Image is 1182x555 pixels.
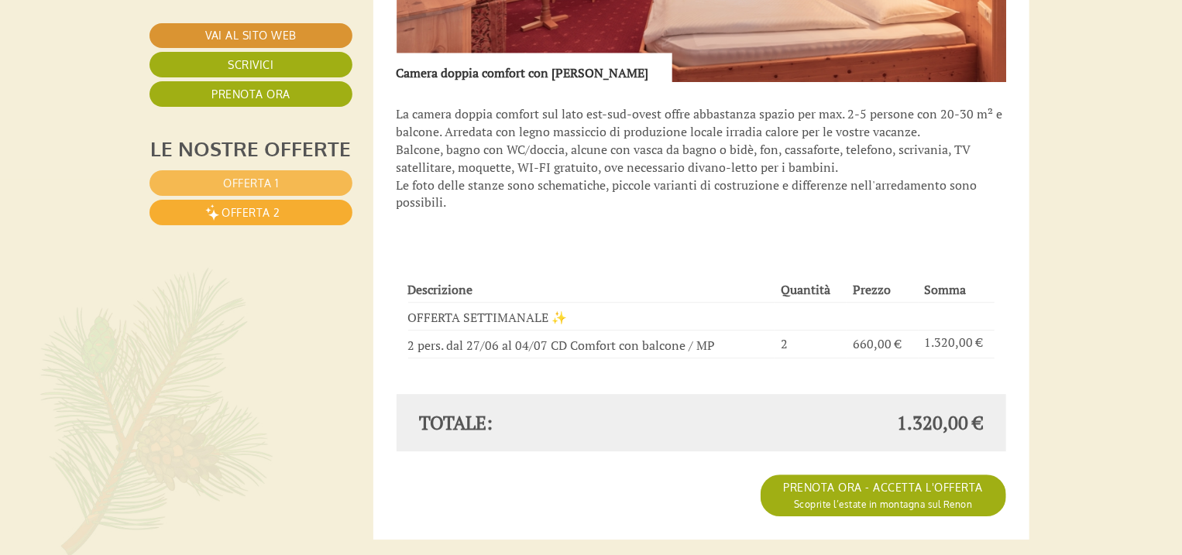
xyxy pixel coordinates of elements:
[919,330,995,358] td: 1.320,00 €
[535,409,611,435] button: Invia
[408,303,775,331] td: OFFERTA SETTIMANALE ✨
[408,409,702,436] div: Totale:
[761,474,1007,516] a: PRENOTA ORA - ACCETTA L'OFFERTAScoprite l’estate in montagna sul Renon
[270,12,341,39] div: venerdì
[149,52,352,77] a: Scrivici
[408,278,775,302] th: Descrizione
[408,330,775,358] td: 2 pers. dal 27/06 al 04/07 CD Comfort con balcone / MP
[374,46,586,58] div: Lei
[794,498,973,510] span: Scoprite l’estate in montagna sul Renon
[223,176,279,190] span: Offerta 1
[897,409,983,436] span: 1.320,00 €
[397,53,672,82] div: Camera doppia comfort con [PERSON_NAME]
[847,278,918,302] th: Prezzo
[853,335,902,352] span: 660,00 €
[222,206,280,219] span: Offerta 2
[149,134,352,163] div: Le nostre offerte
[149,81,352,107] a: Prenota ora
[397,105,1007,211] p: La camera doppia comfort sul lato est-sud-ovest offre abbastanza spazio per max. 2-5 persone con ...
[775,278,847,302] th: Quantità
[775,330,847,358] td: 2
[366,43,598,90] div: Buon giorno, come possiamo aiutarla?
[374,76,586,87] small: 12:35
[149,23,352,48] a: Vai al sito web
[919,278,995,302] th: Somma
